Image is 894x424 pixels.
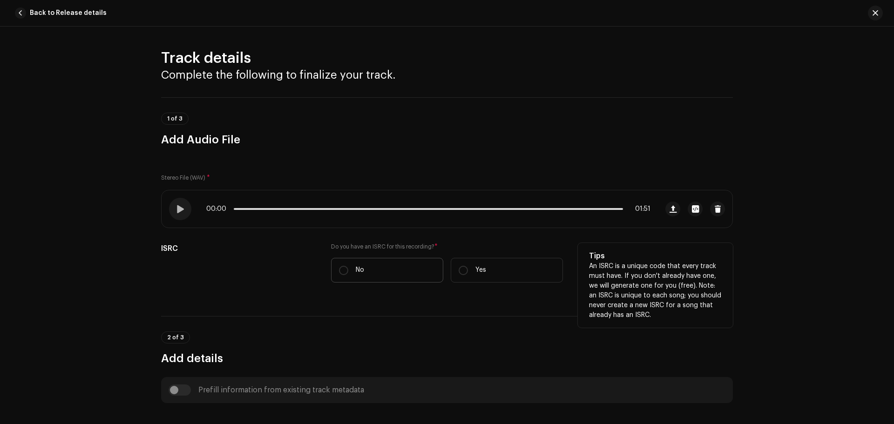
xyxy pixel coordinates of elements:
h3: Complete the following to finalize your track. [161,67,733,82]
p: No [356,265,364,275]
h5: ISRC [161,243,316,254]
small: Stereo File (WAV) [161,175,205,181]
span: 00:00 [206,205,230,213]
h2: Track details [161,49,733,67]
h3: Add details [161,351,733,366]
h5: Tips [589,250,722,262]
span: 1 of 3 [167,116,183,121]
h3: Add Audio File [161,132,733,147]
p: Yes [475,265,486,275]
label: Do you have an ISRC for this recording? [331,243,563,250]
span: 2 of 3 [167,335,184,340]
p: An ISRC is a unique code that every track must have. If you don't already have one, we will gener... [589,262,722,320]
span: 01:51 [627,205,650,213]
